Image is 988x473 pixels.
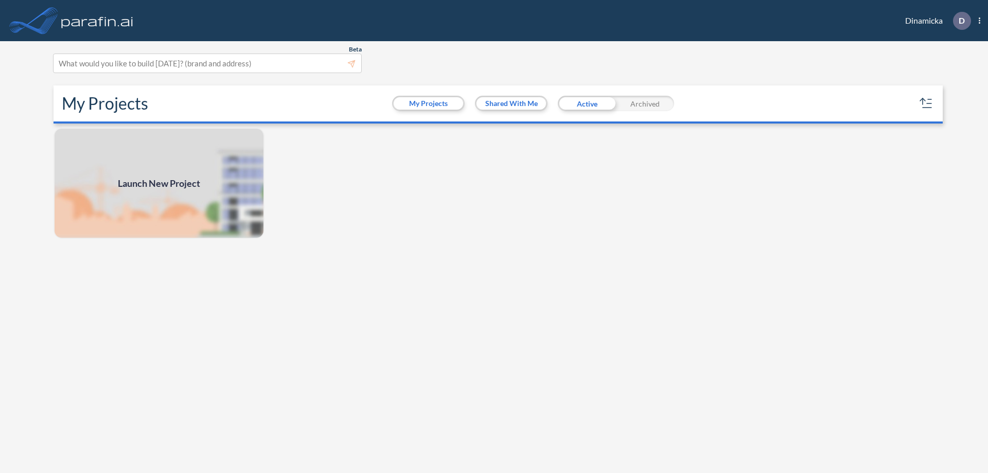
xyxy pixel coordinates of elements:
[54,128,264,239] img: add
[477,97,546,110] button: Shared With Me
[118,177,200,190] span: Launch New Project
[959,16,965,25] p: D
[558,96,616,111] div: Active
[62,94,148,113] h2: My Projects
[890,12,980,30] div: Dinamicka
[918,95,934,112] button: sort
[616,96,674,111] div: Archived
[349,45,362,54] span: Beta
[59,10,135,31] img: logo
[54,128,264,239] a: Launch New Project
[394,97,463,110] button: My Projects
